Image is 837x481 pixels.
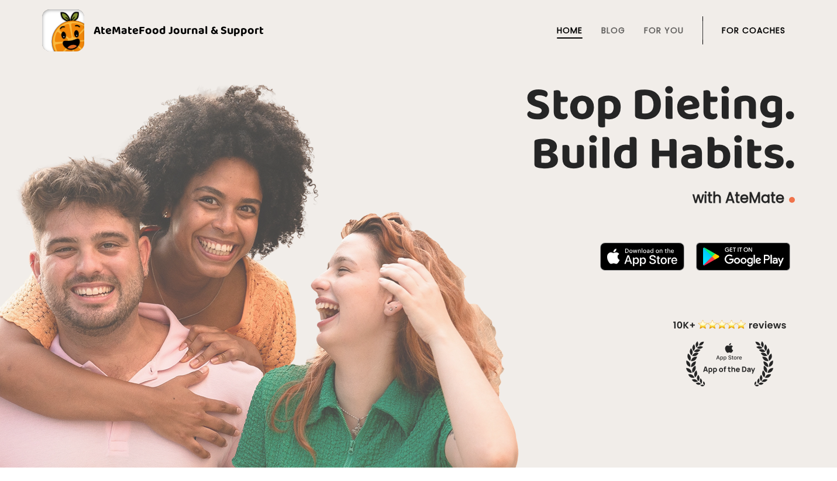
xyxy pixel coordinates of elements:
h1: Stop Dieting. Build Habits. [42,81,795,179]
a: Blog [601,26,625,35]
span: Food Journal & Support [139,21,264,40]
a: Home [557,26,583,35]
a: For You [644,26,684,35]
div: AteMate [84,21,264,40]
p: with AteMate [42,189,795,207]
a: For Coaches [722,26,786,35]
img: badge-download-apple.svg [600,243,684,271]
img: badge-download-google.png [696,243,790,271]
a: AteMateFood Journal & Support [42,9,795,51]
img: home-hero-appoftheday.png [664,318,795,386]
